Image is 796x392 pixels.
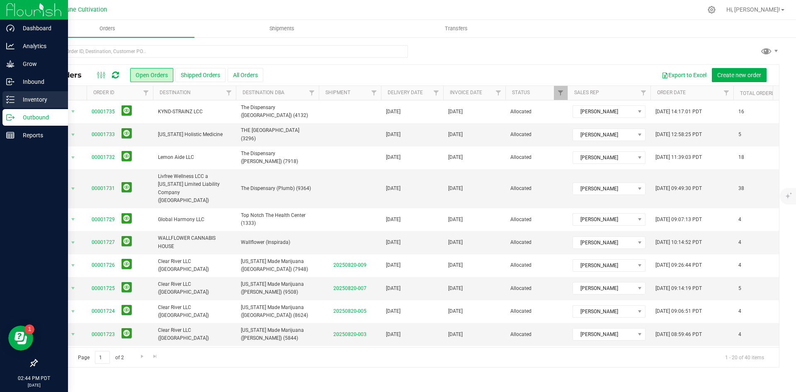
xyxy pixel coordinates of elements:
a: 00001729 [92,216,115,224]
inline-svg: Inbound [6,78,15,86]
span: Top Notch The Health Center (1333) [241,212,314,227]
a: 00001731 [92,185,115,192]
a: Filter [720,86,733,100]
span: [DATE] [386,216,400,224]
span: [PERSON_NAME] [573,260,635,271]
span: Hi, [PERSON_NAME]! [726,6,780,13]
span: [PERSON_NAME] [573,152,635,163]
span: The Dispensary ([PERSON_NAME]) (7918) [241,150,314,166]
span: Allocated [510,108,563,116]
span: [DATE] [448,261,463,269]
span: [DATE] [448,285,463,292]
a: 20250820-005 [333,308,366,314]
span: select [68,329,78,340]
a: 20250820-003 [333,331,366,337]
span: [PERSON_NAME] [573,214,635,225]
span: [PERSON_NAME] [573,129,635,141]
span: [DATE] [448,153,463,161]
span: 5 [738,131,741,139]
span: 4 [738,331,741,338]
inline-svg: Outbound [6,113,15,122]
span: Clear River LLC ([GEOGRAPHIC_DATA]) [158,258,231,273]
inline-svg: Dashboard [6,24,15,32]
span: [DATE] 10:14:52 PDT [655,239,702,246]
a: Filter [554,86,568,100]
p: Grow [15,59,64,69]
span: select [68,129,78,141]
span: select [68,306,78,317]
a: 00001732 [92,153,115,161]
span: Allocated [510,131,563,139]
span: [DATE] [386,261,400,269]
span: [DATE] [386,108,400,116]
span: Allocated [510,331,563,338]
a: Filter [305,86,319,100]
p: Reports [15,130,64,140]
span: [PERSON_NAME] [573,282,635,294]
a: Filter [139,86,153,100]
a: Destination [160,90,191,95]
span: Allocated [510,285,563,292]
span: [DATE] 09:06:51 PDT [655,307,702,315]
a: 20250820-007 [333,285,366,291]
span: 4 [738,216,741,224]
p: Analytics [15,41,64,51]
span: 5 [738,285,741,292]
a: 00001724 [92,307,115,315]
span: 4 [738,261,741,269]
span: [DATE] 08:59:46 PDT [655,331,702,338]
a: Filter [492,86,505,100]
p: Outbound [15,112,64,122]
a: Order ID [93,90,114,95]
span: [DATE] [386,285,400,292]
iframe: Resource center [8,326,33,351]
a: Destination DBA [243,90,284,95]
button: All Orders [228,68,263,82]
a: Filter [222,86,236,100]
span: [DATE] 12:58:25 PDT [655,131,702,139]
inline-svg: Analytics [6,42,15,50]
span: 1 - 20 of 40 items [718,351,771,363]
span: [DATE] [386,307,400,315]
a: Delivery Date [388,90,423,95]
span: [DATE] [386,331,400,338]
span: [US_STATE] Made Marijuana ([PERSON_NAME]) (9508) [241,280,314,296]
span: [DATE] 11:39:03 PDT [655,153,702,161]
a: Orders [20,20,194,37]
a: Go to the last page [149,351,161,362]
iframe: Resource center unread badge [24,324,34,334]
a: 00001735 [92,108,115,116]
button: Export to Excel [656,68,712,82]
span: select [68,237,78,248]
span: [PERSON_NAME] [573,106,635,117]
span: Allocated [510,216,563,224]
span: select [68,214,78,225]
span: The Dispensary ([GEOGRAPHIC_DATA]) (4132) [241,104,314,119]
button: Shipped Orders [175,68,226,82]
span: Create new order [717,72,761,78]
span: [US_STATE] Holistic Medicine [158,131,231,139]
span: [DATE] [448,108,463,116]
span: Wallflower (Inspirada) [241,239,314,246]
p: Dashboard [15,23,64,33]
span: Orders [88,25,126,32]
a: Shipment [325,90,350,95]
span: 4 [738,307,741,315]
a: 00001725 [92,285,115,292]
span: Allocated [510,239,563,246]
a: Filter [430,86,443,100]
span: Shipments [258,25,306,32]
span: Allocated [510,185,563,192]
a: 00001733 [92,131,115,139]
span: [PERSON_NAME] [573,306,635,317]
span: [DATE] [386,131,400,139]
span: [PERSON_NAME] [573,183,635,195]
button: Open Orders [130,68,173,82]
span: [DATE] 09:49:30 PDT [655,185,702,192]
a: Invoice Date [450,90,482,95]
span: THE [GEOGRAPHIC_DATA] (3296) [241,127,314,142]
span: select [68,260,78,271]
a: 00001727 [92,239,115,246]
input: Search Order ID, Destination, Customer PO... [36,45,408,58]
